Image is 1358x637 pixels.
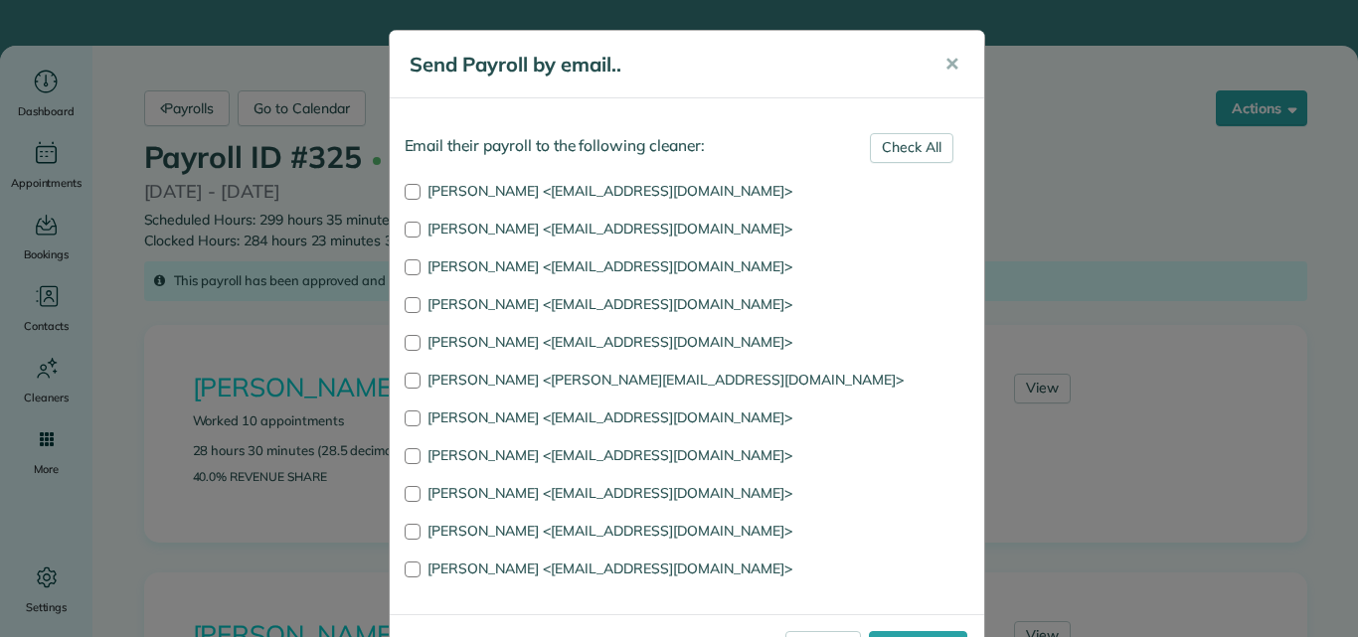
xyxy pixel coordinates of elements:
h5: Send Payroll by email.. [410,51,917,79]
span: [PERSON_NAME] <[EMAIL_ADDRESS][DOMAIN_NAME]> [427,559,792,577]
span: [PERSON_NAME] <[EMAIL_ADDRESS][DOMAIN_NAME]> [427,484,792,502]
h4: Email their payroll to the following cleaner: [405,137,969,154]
span: [PERSON_NAME] <[EMAIL_ADDRESS][DOMAIN_NAME]> [427,257,792,275]
span: [PERSON_NAME] <[EMAIL_ADDRESS][DOMAIN_NAME]> [427,446,792,464]
span: [PERSON_NAME] <[EMAIL_ADDRESS][DOMAIN_NAME]> [427,408,792,426]
a: Check All [870,133,953,163]
span: [PERSON_NAME] <[EMAIL_ADDRESS][DOMAIN_NAME]> [427,333,792,351]
span: [PERSON_NAME] <[EMAIL_ADDRESS][DOMAIN_NAME]> [427,182,792,200]
span: [PERSON_NAME] <[PERSON_NAME][EMAIL_ADDRESS][DOMAIN_NAME]> [427,371,904,389]
span: [PERSON_NAME] <[EMAIL_ADDRESS][DOMAIN_NAME]> [427,522,792,540]
span: ✕ [944,53,959,76]
span: [PERSON_NAME] <[EMAIL_ADDRESS][DOMAIN_NAME]> [427,295,792,313]
span: [PERSON_NAME] <[EMAIL_ADDRESS][DOMAIN_NAME]> [427,220,792,238]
